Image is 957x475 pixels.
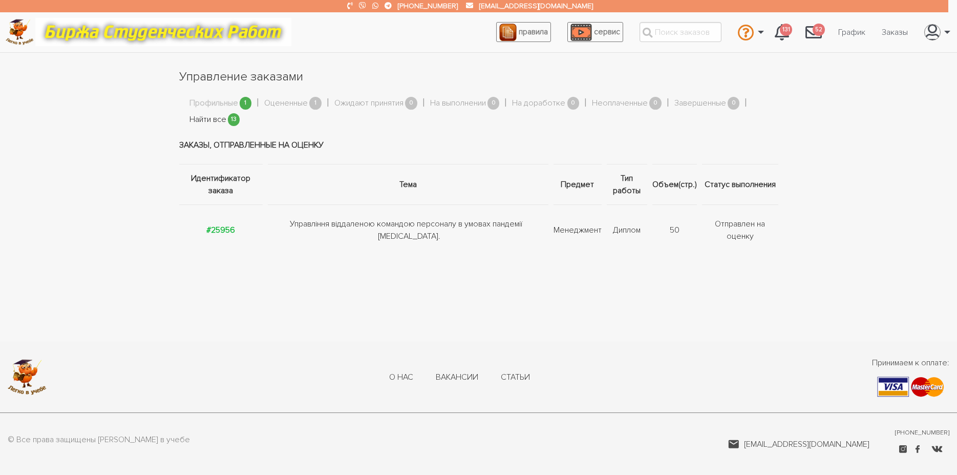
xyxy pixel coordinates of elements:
[479,2,593,10] a: [EMAIL_ADDRESS][DOMAIN_NAME]
[405,97,417,110] span: 0
[797,18,830,46] a: 52
[551,164,604,205] th: Предмет
[877,377,944,397] img: payment-9f1e57a40afa9551f317c30803f4599b5451cfe178a159d0fc6f00a10d51d3ba.png
[265,205,551,256] td: Управління віддаленою командою персоналу в умовах пандемії [MEDICAL_DATA].
[728,438,869,450] a: [EMAIL_ADDRESS][DOMAIN_NAME]
[592,97,648,110] a: Неоплаченные
[650,205,699,256] td: 50
[265,164,551,205] th: Тема
[551,205,604,256] td: Менеджмент
[398,2,458,10] a: [PHONE_NUMBER]
[567,97,580,110] span: 0
[8,433,190,447] p: © Все права защищены [PERSON_NAME] в учебе
[487,97,500,110] span: 0
[499,24,517,41] img: agreement_icon-feca34a61ba7f3d1581b08bc946b2ec1ccb426f67415f344566775c155b7f62c.png
[699,164,778,205] th: Статус выполнения
[179,126,778,164] td: Заказы, отправленные на оценку
[604,164,650,205] th: Тип работы
[35,18,291,46] img: motto-12e01f5a76059d5f6a28199ef077b1f78e012cfde436ab5cf1d4517935686d32.gif
[640,22,721,42] input: Поиск заказов
[8,359,47,395] img: logo-c4363faeb99b52c628a42810ed6dfb4293a56d4e4775eb116515dfe7f33672af.png
[179,164,265,205] th: Идентификатор заказа
[744,438,869,450] span: [EMAIL_ADDRESS][DOMAIN_NAME]
[830,23,874,42] a: График
[872,357,949,369] span: Принимаем к оплате:
[649,97,662,110] span: 0
[512,97,565,110] a: На доработке
[430,97,486,110] a: На выполнении
[780,24,792,36] span: 131
[179,68,778,86] h1: Управление заказами
[594,27,620,37] span: сервис
[189,97,238,110] a: Профильные
[650,164,699,205] th: Объем(стр.)
[436,372,478,383] a: Вакансии
[874,23,916,42] a: Заказы
[519,27,548,37] span: правила
[570,24,592,41] img: play_icon-49f7f135c9dc9a03216cfdbccbe1e3994649169d890fb554cedf0eac35a01ba8.png
[389,372,413,383] a: О нас
[206,225,235,235] a: #25956
[309,97,322,110] span: 1
[674,97,726,110] a: Завершенные
[767,18,797,46] a: 131
[334,97,403,110] a: Ожидают принятия
[567,22,623,42] a: сервис
[228,113,240,126] span: 13
[6,19,34,45] img: logo-c4363faeb99b52c628a42810ed6dfb4293a56d4e4775eb116515dfe7f33672af.png
[496,22,551,42] a: правила
[728,97,740,110] span: 0
[189,113,226,127] a: Найти все
[813,24,825,36] span: 52
[240,97,252,110] span: 1
[501,372,530,383] a: Статьи
[895,428,949,438] a: [PHONE_NUMBER]
[604,205,650,256] td: Диплом
[264,97,308,110] a: Оцененные
[699,205,778,256] td: Отправлен на оценку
